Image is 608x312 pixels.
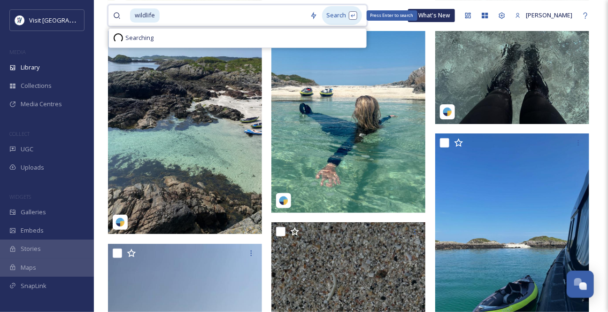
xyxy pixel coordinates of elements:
[9,48,26,55] span: MEDIA
[29,16,102,24] span: Visit [GEOGRAPHIC_DATA]
[21,100,62,109] span: Media Centres
[21,263,36,272] span: Maps
[510,6,577,24] a: [PERSON_NAME]
[279,196,288,205] img: snapsea-logo.png
[125,33,154,42] span: Searching
[15,16,24,25] img: Untitled%20design%20%2897%29.png
[130,8,160,22] span: wildlife
[21,81,52,90] span: Collections
[21,244,41,253] span: Stories
[526,11,572,19] span: [PERSON_NAME]
[9,130,30,137] span: COLLECT
[9,193,31,200] span: WIDGETS
[322,6,362,24] div: Search
[21,63,39,72] span: Library
[21,226,44,235] span: Embeds
[21,163,44,172] span: Uploads
[21,208,46,217] span: Galleries
[115,218,125,227] img: snapsea-logo.png
[108,29,262,234] img: sarah_summitsnaps-17873583300392174.jpg
[567,271,594,298] button: Open Chat
[271,8,425,213] img: sarah_summitsnaps-17888518119316783.jpg
[21,281,46,290] span: SnapLink
[443,107,452,117] img: snapsea-logo.png
[367,10,417,21] div: Press Enter to search
[21,145,33,154] span: UGC
[408,9,455,22] a: What's New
